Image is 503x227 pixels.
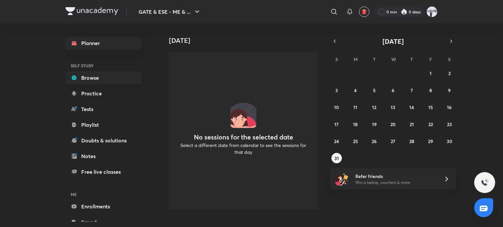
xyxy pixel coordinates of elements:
button: August 31, 2025 [331,153,342,163]
button: August 8, 2025 [425,85,436,95]
button: August 9, 2025 [444,85,455,95]
button: August 22, 2025 [425,119,436,129]
button: August 1, 2025 [425,68,436,78]
p: Win a laptop, vouchers & more [355,180,436,186]
abbr: August 19, 2025 [372,121,377,127]
abbr: August 28, 2025 [409,138,414,144]
button: [DATE] [339,37,447,46]
a: Planner [65,37,141,50]
abbr: August 12, 2025 [372,104,376,110]
img: streak [401,8,407,15]
img: ttu [481,179,489,186]
button: August 26, 2025 [369,136,380,146]
abbr: August 10, 2025 [334,104,339,110]
span: [DATE] [382,37,404,46]
abbr: August 25, 2025 [353,138,358,144]
a: Tests [65,103,141,116]
button: August 6, 2025 [388,85,398,95]
img: No events [230,102,256,128]
abbr: August 22, 2025 [428,121,433,127]
a: Company Logo [65,7,118,17]
abbr: August 2, 2025 [448,70,451,76]
button: August 30, 2025 [444,136,455,146]
abbr: August 30, 2025 [447,138,452,144]
button: August 10, 2025 [331,102,342,112]
button: August 19, 2025 [369,119,380,129]
h6: SELF STUDY [65,60,141,71]
abbr: August 4, 2025 [354,87,357,93]
button: August 5, 2025 [369,85,380,95]
button: avatar [359,7,369,17]
button: August 13, 2025 [388,102,398,112]
h6: Refer friends [355,173,436,180]
abbr: Sunday [335,56,338,62]
abbr: August 29, 2025 [428,138,433,144]
abbr: Saturday [448,56,451,62]
h6: ME [65,189,141,200]
abbr: August 6, 2025 [392,87,394,93]
abbr: Monday [354,56,358,62]
img: avatar [361,9,367,15]
abbr: Thursday [410,56,413,62]
a: Notes [65,150,141,163]
img: referral [335,172,348,186]
abbr: Tuesday [373,56,376,62]
a: Enrollments [65,200,141,213]
button: August 27, 2025 [388,136,398,146]
button: August 23, 2025 [444,119,455,129]
abbr: August 18, 2025 [353,121,358,127]
button: August 17, 2025 [331,119,342,129]
button: August 25, 2025 [350,136,361,146]
button: August 24, 2025 [331,136,342,146]
abbr: August 7, 2025 [411,87,413,93]
button: August 14, 2025 [406,102,417,112]
abbr: August 17, 2025 [334,121,339,127]
abbr: August 20, 2025 [390,121,396,127]
button: August 16, 2025 [444,102,455,112]
a: Doubts & solutions [65,134,141,147]
abbr: August 3, 2025 [335,87,338,93]
button: August 3, 2025 [331,85,342,95]
button: August 11, 2025 [350,102,361,112]
button: August 7, 2025 [406,85,417,95]
button: August 15, 2025 [425,102,436,112]
button: August 28, 2025 [406,136,417,146]
button: August 4, 2025 [350,85,361,95]
button: August 2, 2025 [444,68,455,78]
button: August 12, 2025 [369,102,380,112]
button: GATE & ESE - ME & ... [135,5,205,18]
abbr: August 11, 2025 [353,104,357,110]
a: Free live classes [65,165,141,178]
a: Practice [65,87,141,100]
abbr: August 27, 2025 [391,138,395,144]
a: Playlist [65,118,141,131]
h4: No sessions for the selected date [194,133,293,141]
abbr: August 21, 2025 [410,121,414,127]
abbr: August 24, 2025 [334,138,339,144]
abbr: August 13, 2025 [391,104,395,110]
abbr: August 31, 2025 [334,155,339,161]
abbr: August 15, 2025 [428,104,433,110]
abbr: August 16, 2025 [447,104,452,110]
abbr: August 26, 2025 [372,138,377,144]
button: August 20, 2025 [388,119,398,129]
abbr: August 14, 2025 [409,104,414,110]
p: Select a different date from calendar to see the sessions for that day [177,142,310,155]
abbr: August 1, 2025 [430,70,432,76]
img: Company Logo [65,7,118,15]
h4: [DATE] [169,37,323,44]
img: Nikhil [426,6,438,17]
abbr: Friday [429,56,432,62]
abbr: August 23, 2025 [447,121,452,127]
button: August 29, 2025 [425,136,436,146]
button: August 18, 2025 [350,119,361,129]
abbr: Wednesday [391,56,396,62]
button: August 21, 2025 [406,119,417,129]
abbr: August 9, 2025 [448,87,451,93]
abbr: August 5, 2025 [373,87,376,93]
abbr: August 8, 2025 [429,87,432,93]
a: Browse [65,71,141,84]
